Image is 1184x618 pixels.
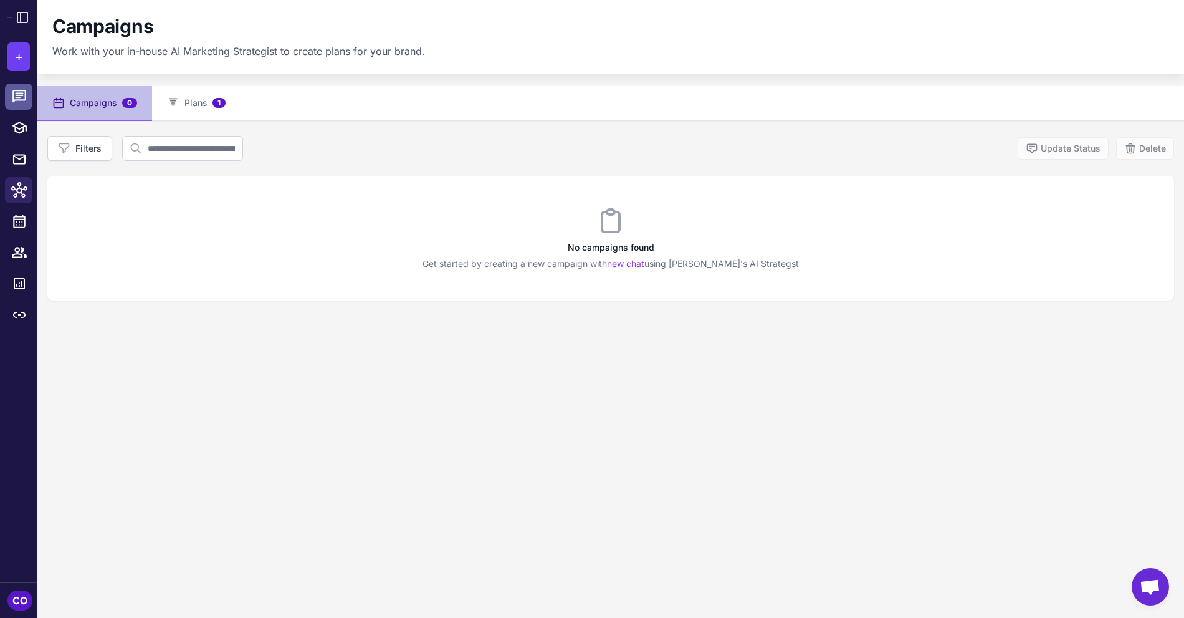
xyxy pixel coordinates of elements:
button: Delete [1116,137,1174,160]
span: 0 [122,98,137,108]
button: + [7,42,30,71]
span: 1 [212,98,226,108]
span: + [15,47,23,66]
h3: No campaigns found [47,241,1174,254]
div: CO [7,591,32,611]
button: Campaigns0 [37,86,152,121]
p: Work with your in-house AI Marketing Strategist to create plans for your brand. [52,44,425,59]
p: Get started by creating a new campaign with using [PERSON_NAME]'s AI Strategst [47,257,1174,271]
h1: Campaigns [52,15,153,39]
a: new chat [607,258,644,269]
div: Open chat [1132,568,1169,606]
button: Plans1 [152,86,241,121]
button: Update Status [1018,137,1109,160]
button: Filters [47,136,112,161]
